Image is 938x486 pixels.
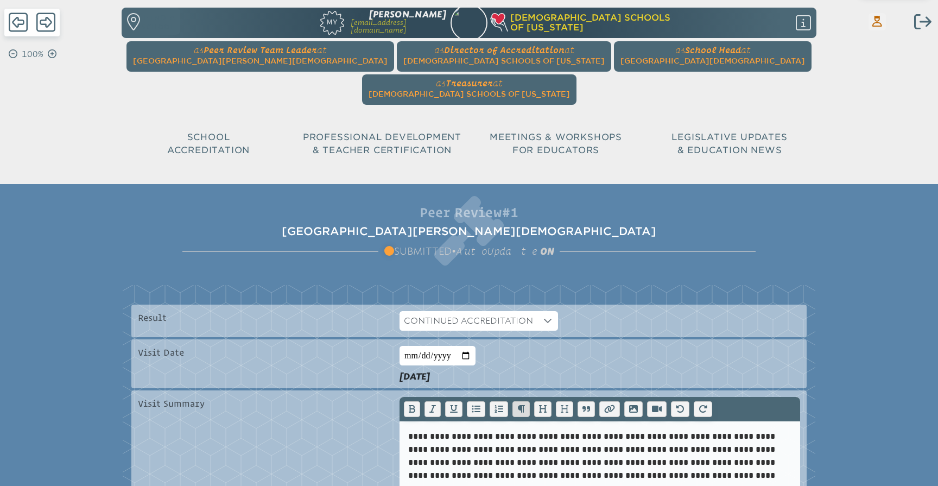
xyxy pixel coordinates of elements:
span: Meetings & Workshops for Educators [490,132,622,155]
a: asDirector of Accreditationat[DEMOGRAPHIC_DATA] Schools of [US_STATE] [399,41,609,67]
span: as [675,45,685,55]
a: asSchool Headat[GEOGRAPHIC_DATA][DEMOGRAPHIC_DATA] [616,41,809,67]
p: Visit Date [138,346,353,359]
span: as [436,78,446,88]
span: Professional Development & Teacher Certification [303,132,461,155]
a: My [269,8,344,34]
p: [EMAIL_ADDRESS][DOMAIN_NAME] [351,19,446,34]
span: Director of Accreditation [444,45,565,55]
span: • [384,244,554,259]
span: [DEMOGRAPHIC_DATA] Schools of [US_STATE] [369,90,570,98]
span: Continued accreditation [404,315,533,326]
span: [GEOGRAPHIC_DATA][PERSON_NAME][DEMOGRAPHIC_DATA] [182,223,756,239]
div: Christian Schools of Florida [492,13,815,33]
span: School Accreditation [167,132,250,155]
span: My [320,11,344,26]
a: asPeer Review Team Leaderat[GEOGRAPHIC_DATA][PERSON_NAME][DEMOGRAPHIC_DATA] [129,41,392,67]
span: Peer Review Team Leader [204,45,317,55]
span: Back [9,11,28,33]
span: #1 [502,205,518,220]
p: Result [138,311,353,324]
span: [GEOGRAPHIC_DATA][DEMOGRAPHIC_DATA] [620,56,805,65]
span: at [493,78,502,88]
h1: [DEMOGRAPHIC_DATA] Schools of [US_STATE] [492,13,757,33]
a: [PERSON_NAME][EMAIL_ADDRESS][DOMAIN_NAME] [351,10,446,35]
img: e7de8bb8-b992-4648-920f-7711a3c027e9 [446,3,492,49]
span: Forward [36,11,55,33]
span: submitted [384,245,452,257]
span: [DEMOGRAPHIC_DATA] Schools of [US_STATE] [403,56,605,65]
a: asTreasurerat[DEMOGRAPHIC_DATA] Schools of [US_STATE] [364,74,574,100]
span: as [194,45,204,55]
span: at [565,45,574,55]
span: Legislative Updates & Education News [671,132,787,155]
p: 100% [20,48,46,61]
a: [DEMOGRAPHIC_DATA] Schoolsof [US_STATE] [492,13,757,33]
b: [DATE] [400,371,430,382]
span: Treasurer [446,78,493,88]
span: Continued accreditation [400,311,537,331]
span: School Head [685,45,741,55]
span: [PERSON_NAME] [369,9,446,20]
span: as [434,45,444,55]
span: at [317,45,326,55]
span: at [741,45,750,55]
h1: Peer Review [182,206,756,219]
span: ON [540,245,554,257]
span: AutoUpdate [456,245,554,257]
p: Find a school [141,13,176,31]
img: csf-heart-hand-light-thick-100.png [490,13,508,31]
p: Visit Summary [138,397,353,410]
span: [GEOGRAPHIC_DATA][PERSON_NAME][DEMOGRAPHIC_DATA] [133,56,388,65]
